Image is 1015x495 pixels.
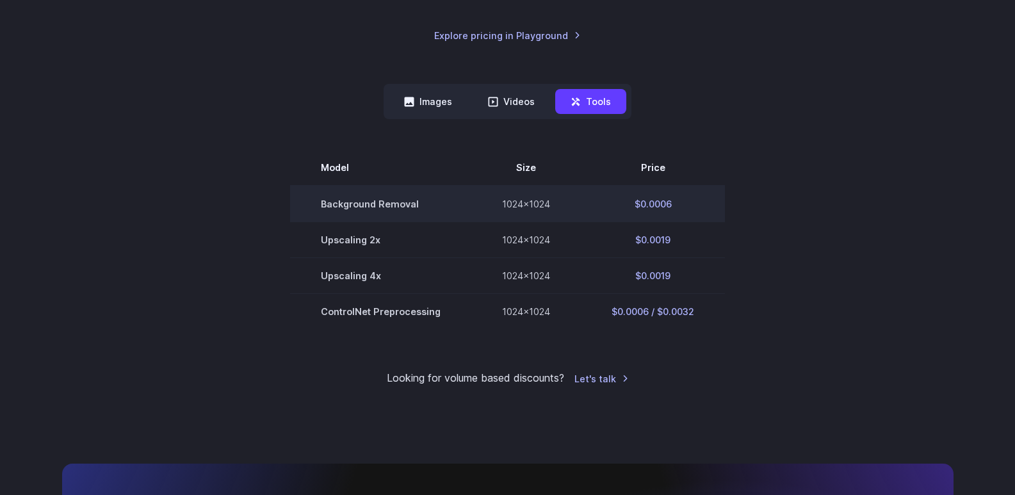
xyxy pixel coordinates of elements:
button: Images [389,89,467,114]
td: ControlNet Preprocessing [290,294,471,330]
button: Videos [473,89,550,114]
td: $0.0006 / $0.0032 [581,294,725,330]
small: Looking for volume based discounts? [387,370,564,387]
th: Model [290,150,471,186]
td: 1024x1024 [471,222,581,258]
td: Background Removal [290,186,471,222]
td: 1024x1024 [471,258,581,294]
th: Price [581,150,725,186]
th: Size [471,150,581,186]
td: $0.0006 [581,186,725,222]
td: 1024x1024 [471,294,581,330]
td: Upscaling 4x [290,258,471,294]
a: Explore pricing in Playground [434,28,581,43]
td: $0.0019 [581,258,725,294]
a: Let's talk [574,371,629,386]
td: 1024x1024 [471,186,581,222]
td: Upscaling 2x [290,222,471,258]
button: Tools [555,89,626,114]
td: $0.0019 [581,222,725,258]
